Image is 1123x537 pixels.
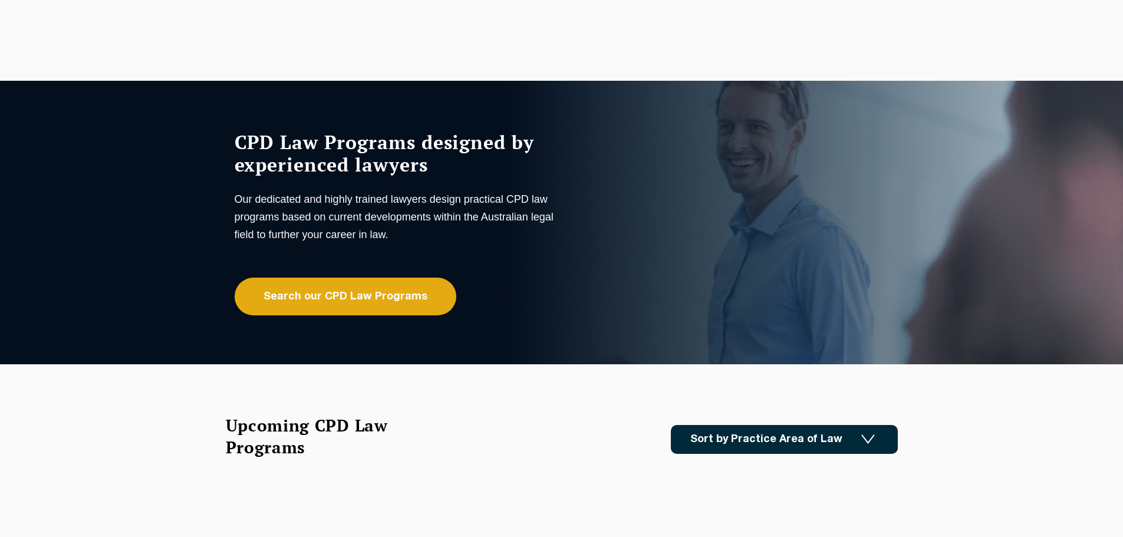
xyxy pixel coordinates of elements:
[861,434,875,444] img: Icon
[235,278,456,315] a: Search our CPD Law Programs
[671,425,898,454] a: Sort by Practice Area of Law
[235,190,559,243] p: Our dedicated and highly trained lawyers design practical CPD law programs based on current devel...
[235,131,559,176] h1: CPD Law Programs designed by experienced lawyers
[226,414,417,458] h2: Upcoming CPD Law Programs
